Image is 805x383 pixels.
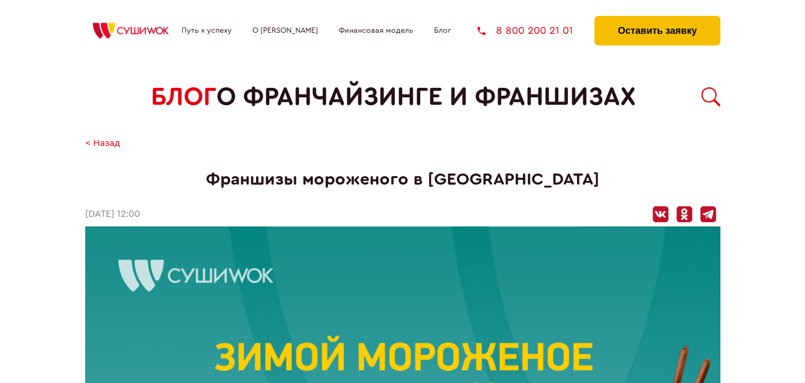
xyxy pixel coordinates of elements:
[85,170,720,189] h1: Франшизы мороженого в [GEOGRAPHIC_DATA]
[252,26,318,35] a: О [PERSON_NAME]
[496,25,573,36] span: 8 800 200 21 01
[339,26,413,35] a: Финансовая модель
[477,25,573,36] a: 8 800 200 21 01
[85,209,140,220] time: [DATE] 12:00
[151,83,216,112] span: БЛОГ
[182,26,232,35] a: Путь к успеху
[216,83,636,112] span: о франчайзинге и франшизах
[434,26,451,35] a: Блог
[594,16,720,45] button: Оставить заявку
[85,138,120,149] a: < Назад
